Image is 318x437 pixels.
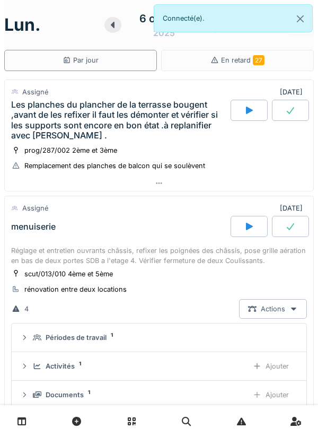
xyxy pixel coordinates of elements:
[139,11,189,27] div: 6 octobre
[22,203,48,213] div: Assigné
[239,299,307,319] div: Actions
[24,269,113,279] div: scut/013/010 4ème et 5ème
[24,145,117,155] div: prog/287/002 2ème et 3ème
[24,284,127,294] div: rénovation entre deux locations
[253,55,264,65] span: 27
[22,87,48,97] div: Assigné
[221,56,264,64] span: En retard
[244,356,298,376] div: Ajouter
[244,385,298,405] div: Ajouter
[280,87,307,97] div: [DATE]
[288,5,312,33] button: Close
[11,222,56,232] div: menuiserie
[46,361,75,371] div: Activités
[154,4,313,32] div: Connecté(e).
[16,328,302,347] summary: Périodes de travail1
[280,203,307,213] div: [DATE]
[16,356,302,376] summary: Activités1Ajouter
[16,385,302,405] summary: Documents1Ajouter
[24,161,205,171] div: Remplacement des planches de balcon qui se soulèvent
[153,27,175,39] div: 2025
[4,15,41,35] h1: lun.
[63,55,99,65] div: Par jour
[24,304,29,314] div: 4
[46,390,84,400] div: Documents
[11,246,307,266] div: Réglage et entretien ouvrants châssis, refixer les poignées des châssis, pose grille aération en ...
[46,333,107,343] div: Périodes de travail
[11,100,228,141] div: Les planches du plancher de la terrasse bougent ,avant de les refixer il faut les démonter et vér...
